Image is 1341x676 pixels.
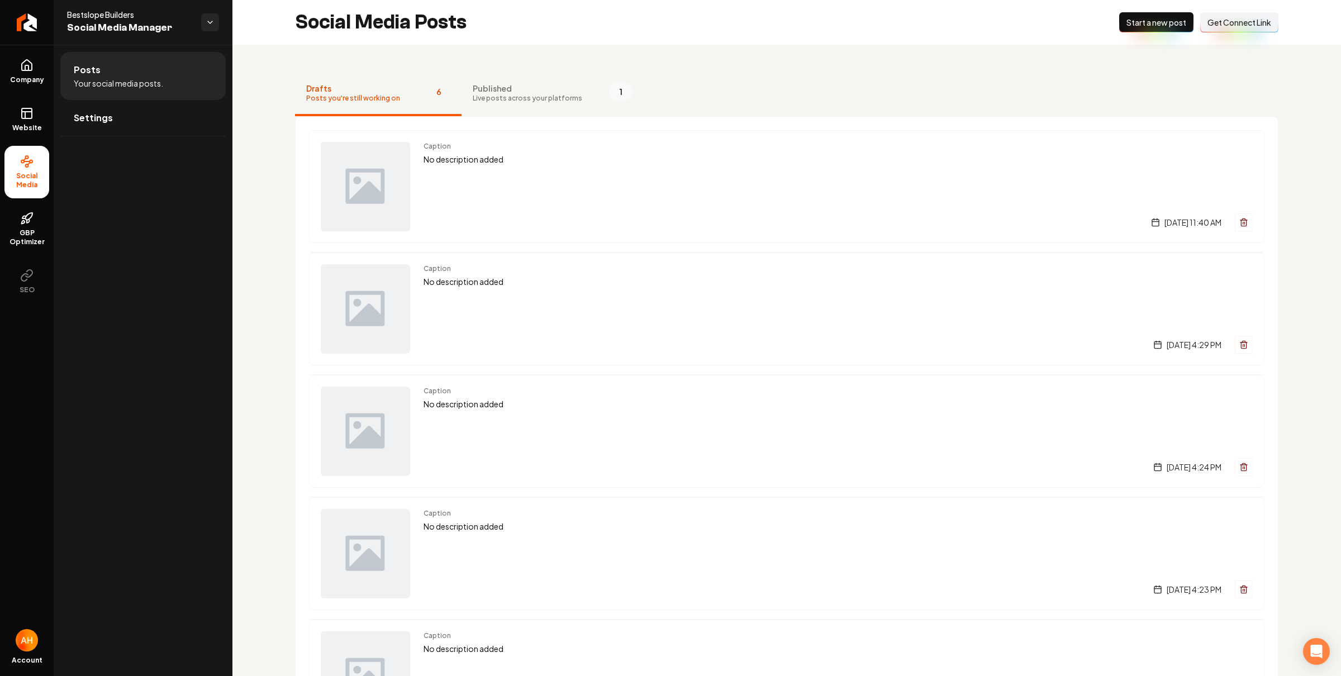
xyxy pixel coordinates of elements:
[15,285,39,294] span: SEO
[6,75,49,84] span: Company
[609,83,633,101] span: 1
[309,497,1264,610] a: Post previewCaptionNo description added[DATE] 4:23 PM
[309,130,1264,243] a: Post previewCaptionNo description added[DATE] 11:40 AM
[1119,12,1193,32] button: Start a new post
[1207,17,1271,28] span: Get Connect Link
[16,629,38,651] button: Open user button
[67,9,192,20] span: Bestslope Builders
[1303,638,1330,665] div: Open Intercom Messenger
[306,83,400,94] span: Drafts
[74,78,163,89] span: Your social media posts.
[473,83,582,94] span: Published
[1164,217,1221,228] span: [DATE] 11:40 AM
[67,20,192,36] span: Social Media Manager
[295,72,462,116] button: DraftsPosts you're still working on6
[321,387,410,476] img: Post preview
[424,631,1253,640] span: Caption
[424,264,1253,273] span: Caption
[4,260,49,303] button: SEO
[1126,17,1186,28] span: Start a new post
[16,629,38,651] img: Anthony Hurgoi
[74,63,101,77] span: Posts
[424,520,1253,533] p: No description added
[8,123,46,132] span: Website
[60,100,226,136] a: Settings
[1167,584,1221,595] span: [DATE] 4:23 PM
[321,142,410,231] img: Post preview
[4,172,49,189] span: Social Media
[309,374,1264,488] a: Post previewCaptionNo description added[DATE] 4:24 PM
[306,94,400,103] span: Posts you're still working on
[321,509,410,598] img: Post preview
[309,252,1264,365] a: Post previewCaptionNo description added[DATE] 4:29 PM
[473,94,582,103] span: Live posts across your platforms
[4,50,49,93] a: Company
[462,72,644,116] button: PublishedLive posts across your platforms1
[4,228,49,246] span: GBP Optimizer
[4,98,49,141] a: Website
[295,72,1278,116] nav: Tabs
[424,387,1253,396] span: Caption
[4,203,49,255] a: GBP Optimizer
[424,275,1253,288] p: No description added
[427,83,450,101] span: 6
[424,509,1253,518] span: Caption
[321,264,410,354] img: Post preview
[424,153,1253,166] p: No description added
[424,642,1253,655] p: No description added
[1167,339,1221,350] span: [DATE] 4:29 PM
[424,142,1253,151] span: Caption
[1200,12,1278,32] button: Get Connect Link
[12,656,42,665] span: Account
[74,111,113,125] span: Settings
[1167,461,1221,473] span: [DATE] 4:24 PM
[295,11,467,34] h2: Social Media Posts
[424,398,1253,411] p: No description added
[17,13,37,31] img: Rebolt Logo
